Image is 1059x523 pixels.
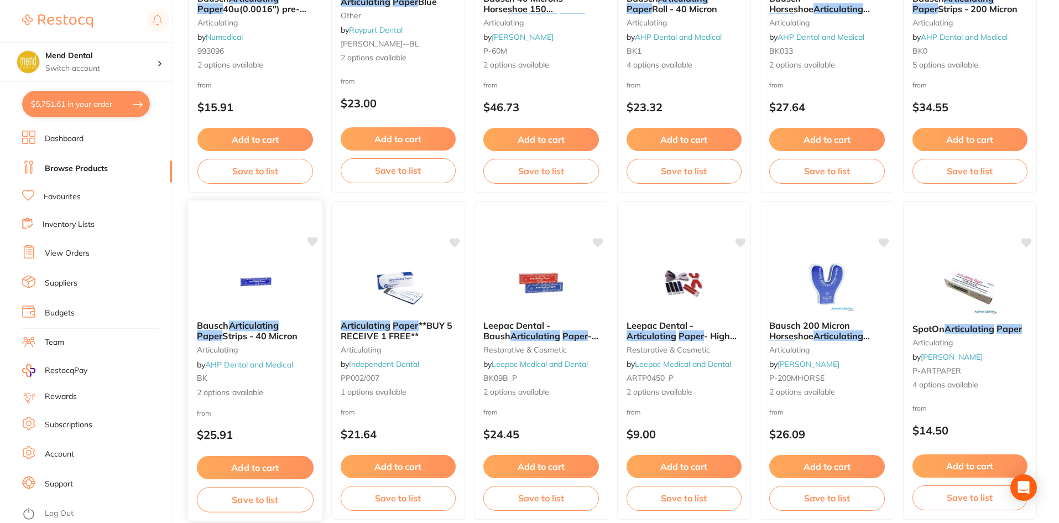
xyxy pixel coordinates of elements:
[921,352,983,362] a: [PERSON_NAME]
[341,11,456,20] small: other
[45,449,74,460] a: Account
[197,81,212,89] span: from
[997,323,1022,334] em: Paper
[17,51,39,73] img: Mend Dental
[769,320,885,341] b: Bausch 200 Micron Horseshoe Articulating Paper Sheets (50)
[393,320,419,331] em: Paper
[912,32,1008,42] span: by
[769,101,885,113] p: $27.64
[45,365,87,376] span: RestocqPay
[341,127,456,151] button: Add to cart
[341,455,456,478] button: Add to cart
[813,3,863,14] em: Articulating
[627,373,674,383] span: ARTP0450_P
[45,248,90,259] a: View Orders
[483,320,599,341] b: Leepac Dental - Baush Articulating Paper - High Quality Dental Product
[912,454,1028,478] button: Add to cart
[197,359,293,369] span: by
[510,330,560,341] em: Articulating
[341,53,456,64] span: 2 options available
[22,364,87,377] a: RestocqPay
[769,373,825,383] span: P-200MHORSE
[627,81,641,89] span: from
[1010,474,1037,501] div: Open Intercom Messenger
[652,3,717,14] span: Roll - 40 Micron
[508,13,557,24] em: Articulating
[648,256,720,312] img: Leepac Dental - Articulating Paper - High Quality Dental Product
[45,420,92,431] a: Subscriptions
[769,359,839,369] span: by
[483,101,599,113] p: $46.73
[341,77,355,85] span: from
[912,323,945,334] span: SpotOn
[197,345,314,354] small: articulating
[197,408,211,417] span: from
[679,330,704,341] em: Paper
[769,345,885,354] small: articulating
[627,408,641,416] span: from
[912,404,927,412] span: from
[769,486,885,510] button: Save to list
[197,60,313,71] span: 2 options available
[205,359,293,369] a: AHP Dental and Medical
[45,308,75,319] a: Budgets
[483,159,599,183] button: Save to list
[341,158,456,183] button: Save to list
[229,320,279,331] em: Articulating
[219,256,291,312] img: Bausch Articulating Paper Strips - 40 Micron
[769,387,885,398] span: 2 options available
[492,32,554,42] a: [PERSON_NAME]
[912,424,1028,437] p: $14.50
[769,32,864,42] span: by
[197,320,229,331] span: Bausch
[769,81,784,89] span: from
[912,366,961,376] span: P-ARTPAPER
[45,337,64,348] a: Team
[778,32,864,42] a: AHP Dental and Medical
[769,18,885,27] small: articulating
[349,359,419,369] a: Independent Dental
[912,60,1028,71] span: 5 options available
[341,387,456,398] span: 1 options available
[778,359,839,369] a: [PERSON_NAME]
[222,330,297,341] span: Strips - 40 Micron
[197,373,207,383] span: BK
[912,324,1028,334] b: SpotOn Articulating Paper
[22,91,150,117] button: $5,751.61 in your order
[769,428,885,441] p: $26.09
[483,373,517,383] span: BK09B_P
[560,13,585,24] em: Paper
[945,323,994,334] em: Articulating
[769,320,850,341] span: Bausch 200 Micron Horseshoe
[627,455,742,478] button: Add to cart
[627,101,742,113] p: $23.32
[627,46,641,56] span: BK1
[562,330,588,341] em: Paper
[197,159,313,183] button: Save to list
[483,60,599,71] span: 2 options available
[483,18,599,27] small: articulating
[912,352,983,362] span: by
[912,81,927,89] span: from
[197,428,314,441] p: $25.91
[341,320,390,331] em: Articulating
[197,456,314,480] button: Add to cart
[197,487,314,512] button: Save to list
[627,387,742,398] span: 2 options available
[769,60,885,71] span: 2 options available
[769,340,795,351] em: Paper
[627,486,742,510] button: Save to list
[483,128,599,151] button: Add to cart
[45,479,73,490] a: Support
[492,359,588,369] a: Leepac Medical and Dental
[45,133,84,144] a: Dashboard
[197,32,243,42] span: by
[341,486,456,510] button: Save to list
[627,330,676,341] em: Articulating
[769,455,885,478] button: Add to cart
[197,387,314,398] span: 2 options available
[938,3,1018,14] span: Strips - 200 Micron
[769,128,885,151] button: Add to cart
[912,380,1028,391] span: 4 options available
[912,128,1028,151] button: Add to cart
